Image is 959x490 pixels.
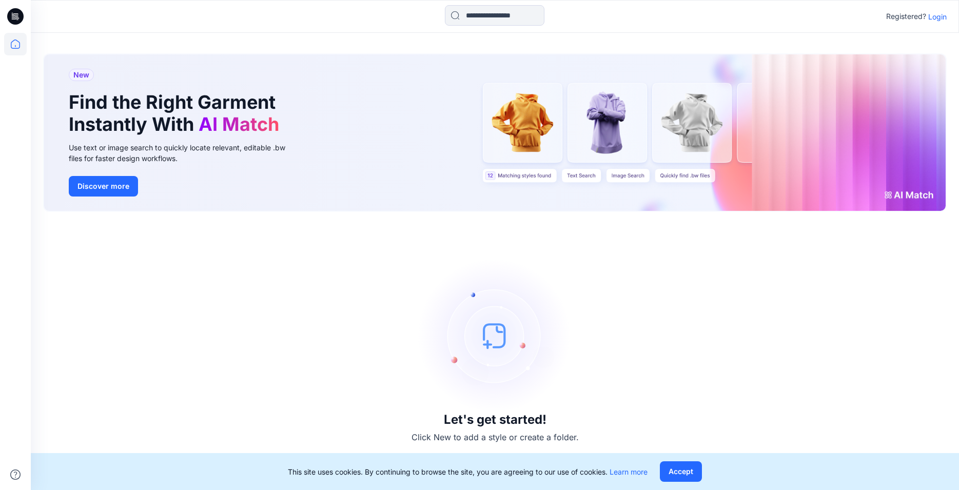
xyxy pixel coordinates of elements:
p: Registered? [886,10,926,23]
span: New [73,69,89,81]
p: Click New to add a style or create a folder. [412,431,579,443]
h3: Let's get started! [444,413,546,427]
img: empty-state-image.svg [418,259,572,413]
div: Use text or image search to quickly locate relevant, editable .bw files for faster design workflows. [69,142,300,164]
span: AI Match [199,113,279,135]
p: Login [928,11,947,22]
a: Learn more [610,467,648,476]
p: This site uses cookies. By continuing to browse the site, you are agreeing to our use of cookies. [288,466,648,477]
button: Accept [660,461,702,482]
h1: Find the Right Garment Instantly With [69,91,284,135]
button: Discover more [69,176,138,197]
